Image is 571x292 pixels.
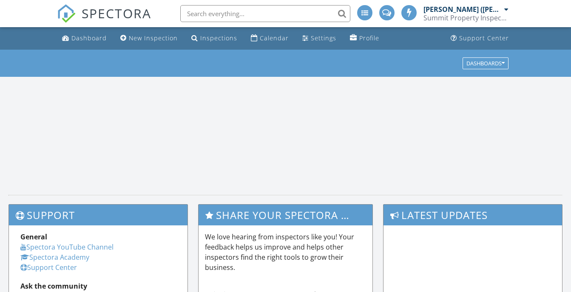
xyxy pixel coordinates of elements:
div: Dashboard [71,34,107,42]
span: SPECTORA [82,4,151,22]
a: Profile [347,31,383,46]
h3: Support [9,205,187,225]
img: The Best Home Inspection Software - Spectora [57,4,76,23]
h3: Share Your Spectora Experience [199,205,372,225]
a: Spectora Academy [20,253,89,262]
div: Summit Property Inspectors [423,14,509,22]
div: Support Center [459,34,509,42]
div: Inspections [200,34,237,42]
a: Settings [299,31,340,46]
a: Dashboard [59,31,110,46]
a: SPECTORA [57,11,151,29]
h3: Latest Updates [384,205,562,225]
p: We love hearing from inspectors like you! Your feedback helps us improve and helps other inspecto... [205,232,366,272]
a: Support Center [447,31,512,46]
a: New Inspection [117,31,181,46]
div: New Inspection [129,34,178,42]
a: Spectora YouTube Channel [20,242,114,252]
a: Calendar [247,31,292,46]
button: Dashboards [463,57,509,69]
strong: General [20,232,47,241]
input: Search everything... [180,5,350,22]
a: Support Center [20,263,77,272]
a: Inspections [188,31,241,46]
div: [PERSON_NAME] ([PERSON_NAME]) [PERSON_NAME] [423,5,502,14]
div: Dashboards [466,60,505,66]
div: Settings [311,34,336,42]
div: Calendar [260,34,289,42]
div: Profile [359,34,379,42]
div: Ask the community [20,281,176,291]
